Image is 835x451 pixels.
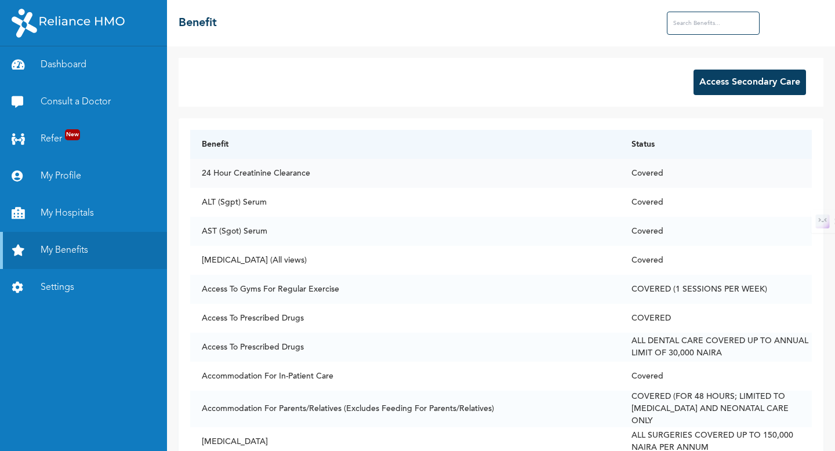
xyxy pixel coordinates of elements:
[179,14,217,32] h2: Benefit
[190,159,620,188] td: 24 Hour Creatinine Clearance
[190,275,620,304] td: Access To Gyms For Regular Exercise
[190,217,620,246] td: AST (Sgot) Serum
[620,130,812,159] th: Status
[620,159,812,188] td: Covered
[190,362,620,391] td: Accommodation For In-Patient Care
[12,9,125,38] img: RelianceHMO's Logo
[65,129,80,140] span: New
[190,130,620,159] th: Benefit
[620,362,812,391] td: Covered
[620,275,812,304] td: COVERED (1 SESSIONS PER WEEK)
[190,246,620,275] td: [MEDICAL_DATA] (All views)
[620,188,812,217] td: Covered
[620,246,812,275] td: Covered
[667,12,760,35] input: Search Benefits...
[190,304,620,333] td: Access To Prescribed Drugs
[620,391,812,427] td: COVERED (FOR 48 HOURS; LIMITED TO [MEDICAL_DATA] AND NEONATAL CARE ONLY
[620,304,812,333] td: COVERED
[620,217,812,246] td: Covered
[620,333,812,362] td: ALL DENTAL CARE COVERED UP TO ANNUAL LIMIT OF 30,000 NAIRA
[190,188,620,217] td: ALT (Sgpt) Serum
[190,391,620,427] td: Accommodation For Parents/Relatives (Excludes Feeding For Parents/Relatives)
[694,70,806,95] button: Access Secondary Care
[190,333,620,362] td: Access To Prescribed Drugs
